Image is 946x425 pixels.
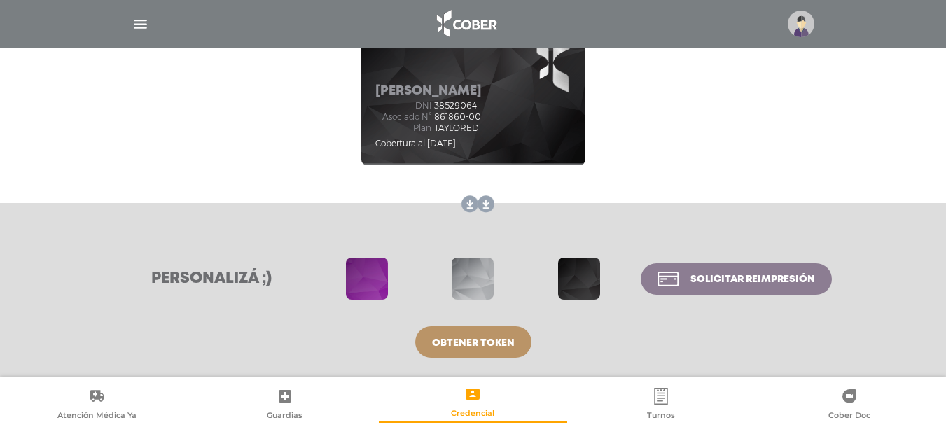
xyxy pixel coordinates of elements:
[415,326,531,358] a: Obtener token
[788,11,814,37] img: profile-placeholder.svg
[451,408,494,421] span: Credencial
[432,338,515,348] span: Obtener token
[429,7,503,41] img: logo_cober_home-white.png
[115,270,309,288] h3: Personalizá ;)
[828,410,870,423] span: Cober Doc
[375,138,456,148] span: Cobertura al [DATE]
[267,410,302,423] span: Guardias
[3,387,191,423] a: Atención Médica Ya
[375,84,482,99] h5: [PERSON_NAME]
[755,387,943,423] a: Cober Doc
[375,112,431,122] span: Asociado N°
[57,410,137,423] span: Atención Médica Ya
[375,123,431,133] span: Plan
[647,410,675,423] span: Turnos
[690,274,815,284] span: Solicitar reimpresión
[434,112,481,122] span: 861860-00
[567,387,756,423] a: Turnos
[375,101,431,111] span: dni
[191,387,380,423] a: Guardias
[641,263,831,295] a: Solicitar reimpresión
[434,101,477,111] span: 38529064
[434,123,479,133] span: TAYLORED
[379,385,567,421] a: Credencial
[132,15,149,33] img: Cober_menu-lines-white.svg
